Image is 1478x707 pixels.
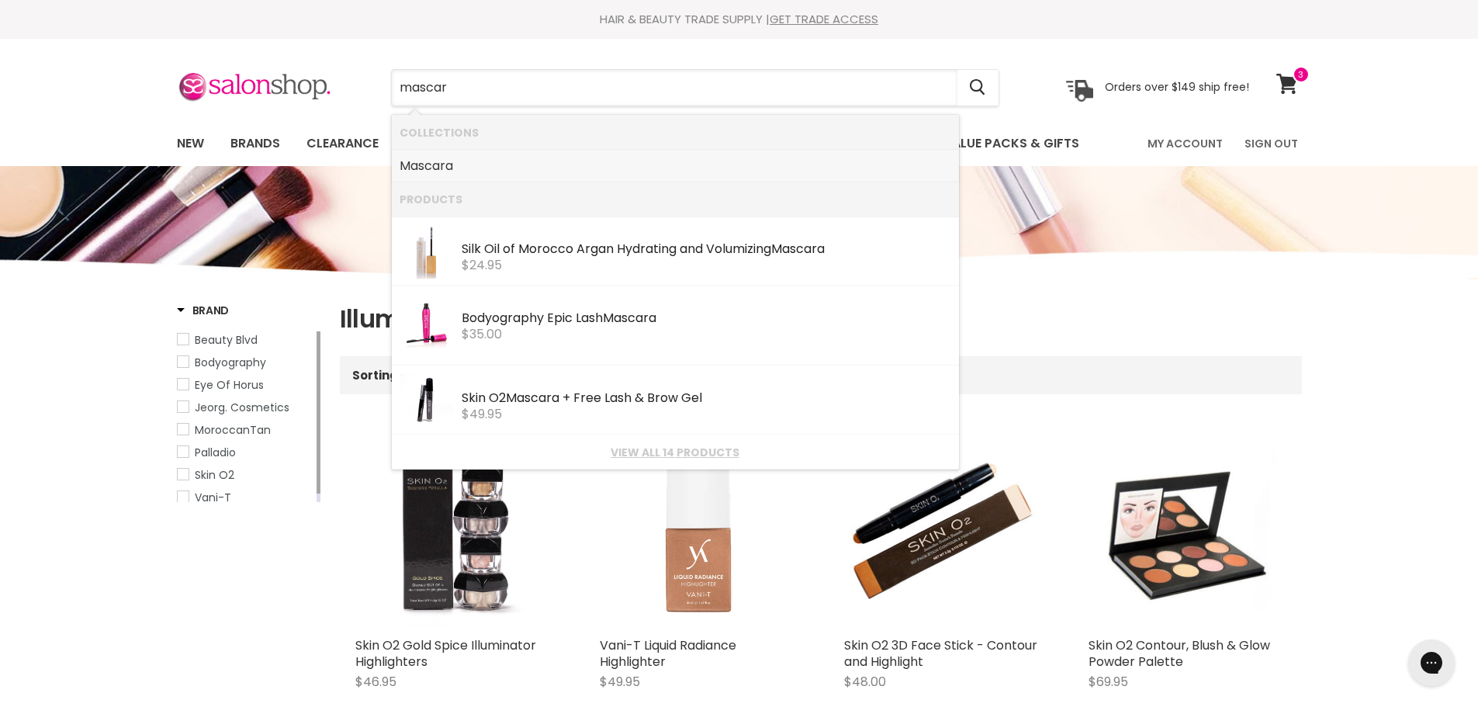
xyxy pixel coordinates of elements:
[177,466,313,483] a: Skin O2
[177,354,313,371] a: Bodyography
[603,309,649,327] b: Mascar
[355,431,553,629] img: Skin O2 Gold Spice Illuminator Highlighters
[355,636,536,671] a: Skin O2 Gold Spice Illuminator Highlighters
[157,121,1321,166] nav: Main
[932,127,1091,160] a: Value Packs & Gifts
[1235,127,1307,160] a: Sign Out
[352,369,398,382] label: Sorting
[195,422,271,438] span: MoroccanTan
[195,355,266,370] span: Bodyography
[844,636,1037,671] a: Skin O2 3D Face Stick - Contour and Highlight
[462,391,951,407] div: Skin O2 a + Free Lash & Brow Gel
[462,405,502,423] span: $49.95
[462,242,951,258] div: Silk Oil of Morocco Argan Hydrating and Volumizing a
[770,11,878,27] a: GET TRADE ACCESS
[392,217,959,286] li: Products: Silk Oil of Morocco Argan Hydrating and Volumizing Mascara
[195,377,264,393] span: Eye Of Horus
[392,286,959,366] li: Products: Bodyography Epic Lash Mascara
[400,224,454,279] img: Silk-Oil-of-Morocco-Mascara-open_1800x1800_a9597c52-d163-4795-88dd-4804bbdc4d03_200x.jpg
[1400,634,1462,691] iframe: Gorgias live chat messenger
[355,673,396,691] span: $46.95
[957,70,999,106] button: Search
[844,673,886,691] span: $48.00
[195,445,236,460] span: Palladio
[506,389,552,407] b: Mascar
[600,431,798,629] img: Vani-T Liquid Radiance Highlighter
[195,400,289,415] span: Jeorg. Cosmetics
[177,444,313,461] a: Palladio
[400,293,452,359] img: EpicLash_Open__38219.webp
[1105,80,1249,94] p: Orders over $149 ship free!
[295,127,390,160] a: Clearance
[392,435,959,470] li: View All
[400,373,454,428] img: MMMLTO-Mascara-_-FREE-Lash-_-Brow-Gel2_998x998_8f016086-3447-4483-ac3e-efdbb4b7da8d_200x.jpg
[1089,673,1128,691] span: $69.95
[400,157,445,175] b: Mascar
[392,115,959,150] li: Collections
[400,446,951,459] a: View all 14 products
[177,489,313,506] a: Vani-T
[1138,127,1232,160] a: My Account
[177,421,313,438] a: MoroccanTan
[1089,636,1270,671] a: Skin O2 Contour, Blush & Glow Powder Palette
[771,240,817,258] b: Mascar
[195,332,258,348] span: Beauty Blvd
[219,127,292,160] a: Brands
[340,303,1302,335] h1: Illuminating
[177,399,313,416] a: Jeorg. Cosmetics
[462,325,502,343] span: $35.00
[195,467,234,483] span: Skin O2
[400,154,951,178] a: a
[392,182,959,217] li: Products
[391,69,999,106] form: Product
[392,70,957,106] input: Search
[600,636,736,671] a: Vani-T Liquid Radiance Highlighter
[844,431,1042,629] img: Skin O2 3D Face Stick - Contour and Highlight
[392,366,959,435] li: Products: Skin O2 Mascara + Free Lash & Brow Gel
[462,256,502,274] span: $24.95
[177,331,313,348] a: Beauty Blvd
[392,150,959,182] li: Collections: Mascara
[462,311,951,328] div: Bodyography Epic Lash a
[165,127,216,160] a: New
[177,376,313,393] a: Eye Of Horus
[165,121,1115,166] ul: Main menu
[600,673,640,691] span: $49.95
[1089,431,1286,629] a: Skin O2 Contour, Blush & Glow Powder Palette
[1089,450,1286,612] img: Skin O2 Contour, Blush & Glow Powder Palette
[177,303,230,318] h3: Brand
[157,12,1321,27] div: HAIR & BEAUTY TRADE SUPPLY |
[195,490,231,505] span: Vani-T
